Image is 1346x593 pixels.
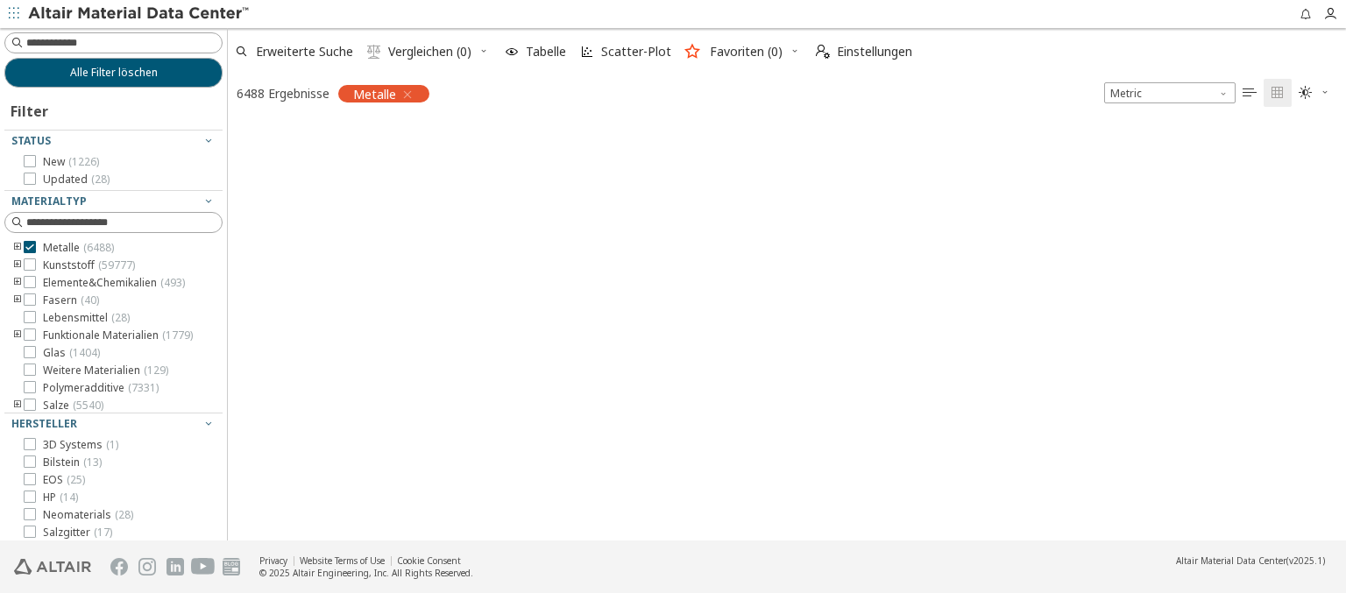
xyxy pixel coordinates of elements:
div: grid [228,111,1346,541]
span: ( 1404 ) [69,345,100,360]
span: Einstellungen [837,46,912,58]
button: Tile View [1264,79,1292,107]
i:  [1243,86,1257,100]
i: toogle group [11,258,24,272]
span: Erweiterte Suche [256,46,353,58]
span: ( 59777 ) [98,258,135,272]
i: toogle group [11,399,24,413]
span: Polymeradditive [43,381,159,395]
span: Glas [43,346,100,360]
i: toogle group [11,293,24,307]
i: toogle group [11,241,24,255]
span: Vergleichen (0) [388,46,471,58]
span: HP [43,491,78,505]
span: ( 1779 ) [162,328,193,342]
span: Bilstein [43,455,102,469]
span: ( 1226 ) [68,154,99,169]
div: 6488 Ergebnisse [237,85,329,102]
a: Website Terms of Use [300,554,385,567]
i:  [1271,86,1285,100]
span: Funktionale Materialien [43,328,193,342]
span: Metalle [353,86,396,102]
i: toogle group [11,328,24,342]
span: Favoriten (0) [710,46,783,58]
span: New [43,155,99,169]
span: ( 25 ) [67,472,85,487]
img: Altair Engineering [14,559,91,575]
a: Privacy [259,554,287,567]
span: ( 28 ) [91,172,110,187]
span: 3D Systems [43,438,118,452]
span: EOS [43,473,85,487]
div: Filter [4,88,57,130]
span: ( 28 ) [111,310,130,325]
span: Salze [43,399,103,413]
span: Fasern [43,293,99,307]
span: Neomaterials [43,508,133,522]
span: ( 28 ) [115,507,133,522]
i:  [816,45,830,59]
span: Lebensmittel [43,311,130,325]
span: ( 40 ) [81,293,99,307]
div: © 2025 Altair Engineering, Inc. All Rights Reserved. [259,567,473,579]
span: Scatter-Plot [601,46,671,58]
div: (v2025.1) [1176,554,1325,567]
button: Table View [1236,79,1264,107]
img: Altair Material Data Center [28,5,251,23]
span: ( 7331 ) [128,380,159,395]
span: ( 6488 ) [83,240,114,255]
span: ( 17 ) [94,525,112,540]
button: Theme [1292,79,1337,107]
span: Kunststoff [43,258,135,272]
i:  [1299,86,1313,100]
span: ( 129 ) [144,363,168,378]
span: Metric [1104,82,1236,103]
span: Altair Material Data Center [1176,554,1286,567]
div: Unit System [1104,82,1236,103]
span: Updated [43,173,110,187]
span: Weitere Materialien [43,364,168,378]
span: ( 14 ) [60,490,78,505]
a: Cookie Consent [397,554,461,567]
span: Elemente&Chemikalien [43,276,185,290]
span: ( 493 ) [160,275,185,290]
span: Metalle [43,241,114,255]
span: Tabelle [526,46,566,58]
span: Salzgitter [43,526,112,540]
span: Alle Filter löschen [70,66,158,80]
span: Materialtyp [11,194,87,208]
span: Hersteller [11,416,77,431]
i: toogle group [11,276,24,290]
span: Status [11,133,51,148]
span: ( 13 ) [83,455,102,469]
span: ( 5540 ) [73,398,103,413]
i:  [367,45,381,59]
span: ( 1 ) [106,437,118,452]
